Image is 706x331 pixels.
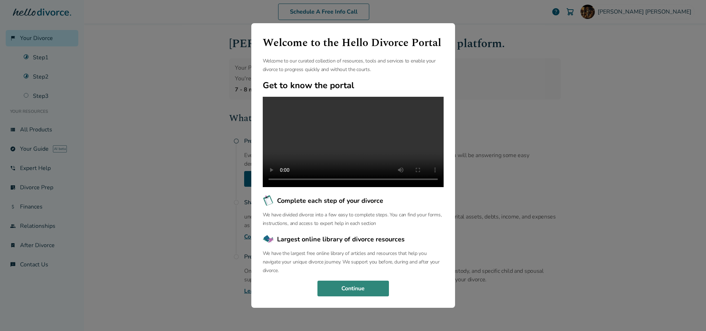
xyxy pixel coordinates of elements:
img: Complete each step of your divorce [263,195,274,206]
h1: Welcome to the Hello Divorce Portal [263,35,444,51]
button: Continue [317,281,389,296]
img: Largest online library of divorce resources [263,234,274,245]
h2: Get to know the portal [263,80,444,91]
iframe: Chat Widget [670,297,706,331]
span: Complete each step of your divorce [277,196,383,205]
p: Welcome to our curated collection of resources, tools and services to enable your divorce to prog... [263,57,444,74]
p: We have divided divorce into a few easy to complete steps. You can find your forms, instructions,... [263,211,444,228]
p: We have the largest free online library of articles and resources that help you navigate your uni... [263,249,444,275]
span: Largest online library of divorce resources [277,235,405,244]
